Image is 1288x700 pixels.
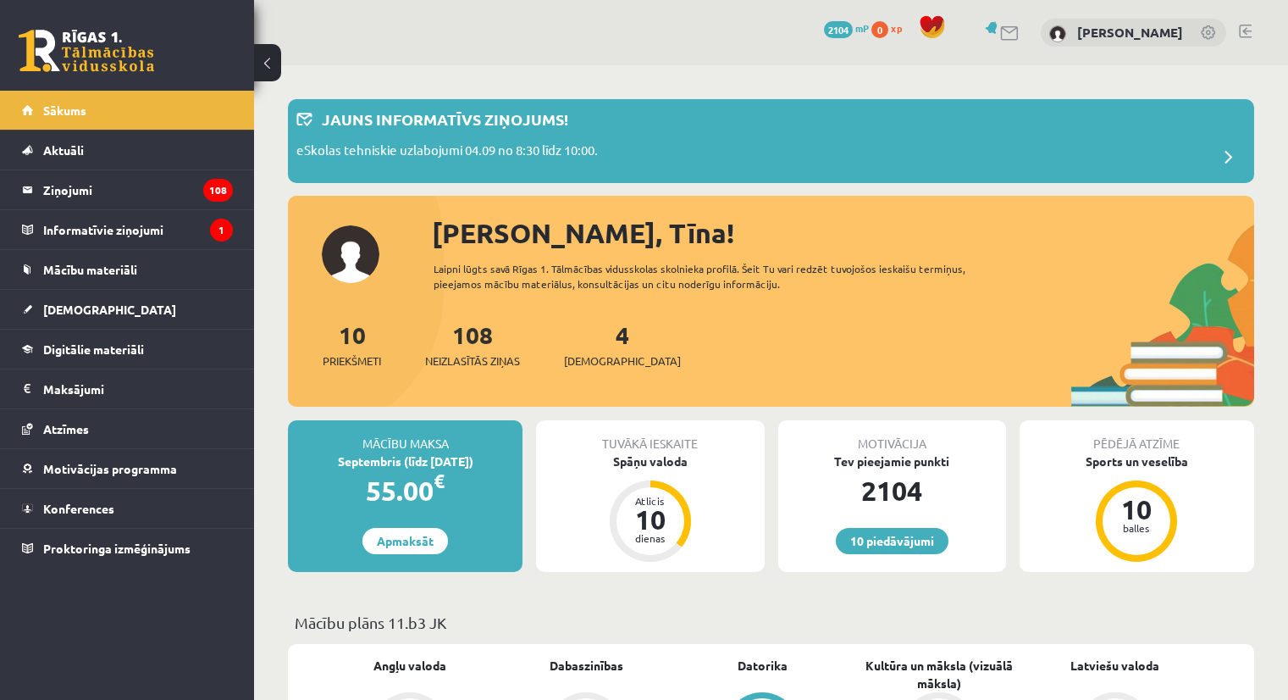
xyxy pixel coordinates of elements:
[778,420,1006,453] div: Motivācija
[296,108,1246,175] a: Jauns informatīvs ziņojums! eSkolas tehniskie uzlabojumi 04.09 no 8:30 līdz 10:00.
[210,219,233,242] i: 1
[871,21,888,38] span: 0
[43,210,233,249] legend: Informatīvie ziņojumi
[425,319,520,369] a: 108Neizlasītās ziņas
[22,170,233,209] a: Ziņojumi108
[22,449,233,488] a: Motivācijas programma
[22,131,233,169] a: Aktuāli
[323,353,381,369] span: Priekšmeti
[362,528,448,554] a: Apmaksāt
[323,319,381,369] a: 10Priekšmeti
[836,528,948,554] a: 10 piedāvājumi
[22,290,233,329] a: [DEMOGRAPHIC_DATA]
[536,420,764,453] div: Tuvākā ieskaite
[288,420,522,453] div: Mācību maksa
[625,533,676,543] div: dienas
[1049,25,1066,42] img: Tīna Treija
[550,657,623,675] a: Dabaszinības
[564,319,681,369] a: 4[DEMOGRAPHIC_DATA]
[373,657,446,675] a: Angļu valoda
[738,657,788,675] a: Datorika
[322,108,568,131] p: Jauns informatīvs ziņojums!
[434,469,445,493] span: €
[625,506,676,533] div: 10
[891,21,902,35] span: xp
[22,250,233,289] a: Mācību materiāli
[22,369,233,408] a: Maksājumi
[43,541,191,556] span: Proktoringa izmēģinājums
[1077,24,1183,41] a: [PERSON_NAME]
[1020,453,1254,470] div: Sports un veselība
[536,453,764,470] div: Spāņu valoda
[851,657,1027,692] a: Kultūra un māksla (vizuālā māksla)
[22,91,233,130] a: Sākums
[1111,496,1162,523] div: 10
[1070,657,1159,675] a: Latviešu valoda
[43,501,114,516] span: Konferences
[1111,523,1162,533] div: balles
[778,453,1006,470] div: Tev pieejamie punkti
[288,470,522,511] div: 55.00
[564,353,681,369] span: [DEMOGRAPHIC_DATA]
[536,453,764,564] a: Spāņu valoda Atlicis 10 dienas
[1020,453,1254,564] a: Sports un veselība 10 balles
[871,21,910,35] a: 0 xp
[425,353,520,369] span: Neizlasītās ziņas
[22,409,233,448] a: Atzīmes
[203,179,233,202] i: 108
[43,262,137,277] span: Mācību materiāli
[296,141,598,164] p: eSkolas tehniskie uzlabojumi 04.09 no 8:30 līdz 10:00.
[625,496,676,506] div: Atlicis
[22,529,233,568] a: Proktoringa izmēģinājums
[1020,420,1254,453] div: Pēdējā atzīme
[778,470,1006,511] div: 2104
[43,302,176,317] span: [DEMOGRAPHIC_DATA]
[824,21,869,35] a: 2104 mP
[22,330,233,369] a: Digitālie materiāli
[43,342,144,357] span: Digitālie materiāli
[295,611,1247,634] p: Mācību plāns 11.b3 JK
[855,21,869,35] span: mP
[434,261,1014,292] div: Laipni lūgts savā Rīgas 1. Tālmācības vidusskolas skolnieka profilā. Šeit Tu vari redzēt tuvojošo...
[19,30,154,72] a: Rīgas 1. Tālmācības vidusskola
[22,489,233,528] a: Konferences
[43,170,233,209] legend: Ziņojumi
[824,21,853,38] span: 2104
[43,421,89,436] span: Atzīmes
[22,210,233,249] a: Informatīvie ziņojumi1
[43,103,86,118] span: Sākums
[432,213,1254,253] div: [PERSON_NAME], Tīna!
[43,461,177,476] span: Motivācijas programma
[288,453,522,470] div: Septembris (līdz [DATE])
[43,142,84,158] span: Aktuāli
[43,369,233,408] legend: Maksājumi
